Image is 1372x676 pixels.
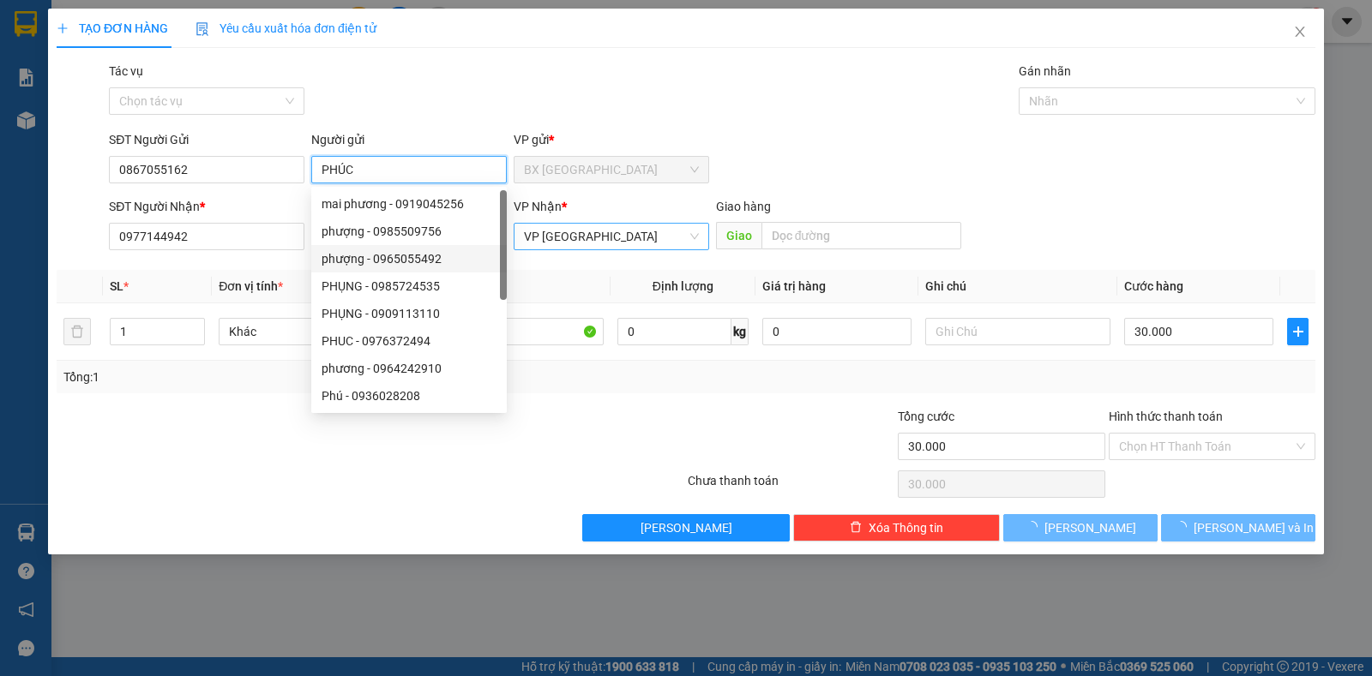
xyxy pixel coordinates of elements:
[311,382,507,410] div: Phú - 0936028208
[178,40,201,64] span: SL
[898,410,954,423] span: Tổng cước
[918,270,1117,303] th: Ghi chú
[686,471,896,501] div: Chưa thanh toán
[716,222,761,249] span: Giao
[63,318,91,345] button: delete
[13,11,191,32] div: 30.000
[311,130,507,149] div: Người gửi
[190,333,201,344] span: down
[63,368,531,386] div: Tổng: 1
[311,327,507,355] div: PHUC - 0976372494
[1019,64,1071,78] label: Gán nhãn
[185,332,204,344] span: Decrease Value
[196,21,376,35] span: Yêu cầu xuất hóa đơn điện tử
[524,224,699,249] span: VP Tân Bình
[15,42,348,63] div: Tên hàng: HỒ SƠ ( : 1 )
[200,117,348,135] div: [GEOGRAPHIC_DATA]
[322,222,496,241] div: phượng - 0985509756
[57,21,168,35] span: TẠO ĐƠN HÀNG
[1293,25,1307,39] span: close
[524,157,699,182] span: BX Tân Châu
[1109,410,1223,423] label: Hình thức thanh toán
[311,190,507,218] div: mai phương - 0919045256
[925,318,1110,345] input: Ghi Chú
[311,218,507,245] div: phượng - 0985509756
[1044,518,1136,537] span: [PERSON_NAME]
[1276,9,1324,57] button: Close
[311,245,507,272] div: phượng - 0965055492
[57,22,69,34] span: plus
[1124,279,1183,293] span: Cước hàng
[185,319,204,332] span: Increase Value
[322,277,496,296] div: PHỤNG - 0985724535
[322,194,496,213] div: mai phương - 0919045256
[418,318,604,345] input: VD: Bàn, Ghế
[219,279,283,293] span: Đơn vị tính
[716,200,771,213] span: Giao hàng
[322,249,496,268] div: phượng - 0965055492
[653,279,713,293] span: Định lượng
[322,332,496,350] div: PHUC - 0976372494
[1003,514,1158,541] button: [PERSON_NAME]
[850,521,862,535] span: delete
[641,518,732,537] span: [PERSON_NAME]
[200,96,348,117] div: [DATE] 11:32
[514,200,562,213] span: VP Nhận
[200,75,348,96] div: TC1108250060
[731,318,749,345] span: kg
[322,359,496,378] div: phương - 0964242910
[110,279,123,293] span: SL
[229,319,394,344] span: Khác
[109,64,143,78] label: Tác vụ
[582,514,789,541] button: [PERSON_NAME]
[13,13,39,31] span: CR :
[109,197,304,216] div: SĐT Người Nhận
[1026,521,1044,533] span: loading
[196,22,209,36] img: icon
[762,318,912,345] input: 0
[322,304,496,323] div: PHỤNG - 0909113110
[1194,518,1314,537] span: [PERSON_NAME] và In
[793,514,1000,541] button: deleteXóa Thông tin
[514,130,709,149] div: VP gửi
[190,321,201,332] span: up
[1287,318,1309,345] button: plus
[1175,521,1194,533] span: loading
[761,222,962,249] input: Dọc đường
[311,355,507,382] div: phương - 0964242910
[1288,325,1308,338] span: plus
[109,130,304,149] div: SĐT Người Gửi
[322,386,496,405] div: Phú - 0936028208
[311,300,507,327] div: PHỤNG - 0909113110
[869,518,943,537] span: Xóa Thông tin
[311,272,507,300] div: PHỤNG - 0985724535
[1161,514,1315,541] button: [PERSON_NAME] và In
[762,279,826,293] span: Giá trị hàng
